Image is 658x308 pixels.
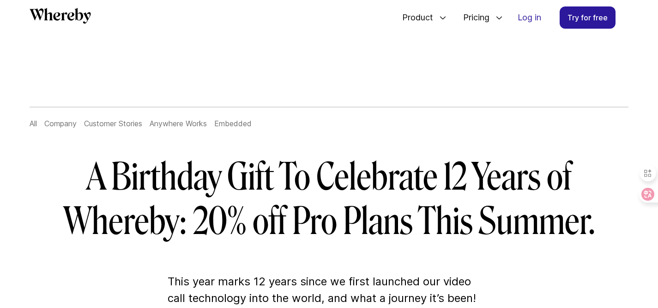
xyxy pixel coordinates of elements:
a: Log in [510,7,549,28]
a: Try for free [560,6,616,29]
span: Product [393,2,435,33]
span: Pricing [454,2,492,33]
a: Embedded [214,119,252,128]
h1: A Birthday Gift To Celebrate 12 Years of Whereby: 20% off Pro Plans This Summer. [63,155,595,244]
a: Anywhere Works [150,119,207,128]
svg: Whereby [30,8,91,24]
a: Customer Stories [84,119,142,128]
p: This year marks 12 years since we first launched our video call technology into the world, and wh... [168,273,491,307]
a: Company [44,119,77,128]
a: All [30,119,37,128]
a: Whereby [30,8,91,27]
